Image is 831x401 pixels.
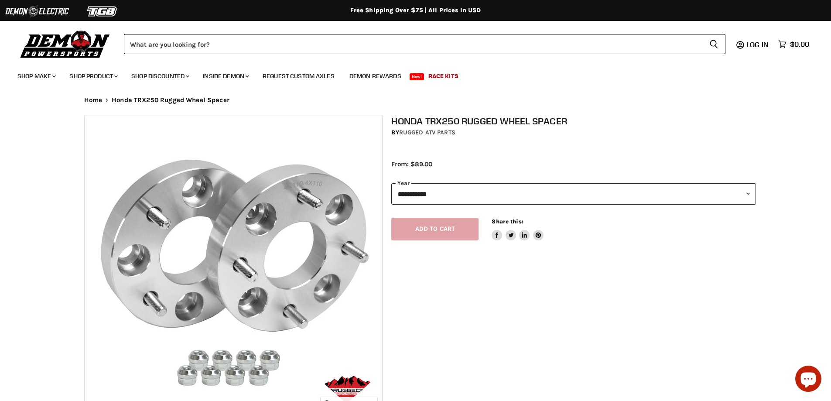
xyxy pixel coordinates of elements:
a: Log in [742,41,774,48]
nav: Breadcrumbs [67,96,765,104]
a: Rugged ATV Parts [399,129,455,136]
span: Honda TRX250 Rugged Wheel Spacer [112,96,229,104]
a: Shop Product [63,67,123,85]
div: by [391,128,756,137]
span: New! [410,73,424,80]
button: Search [702,34,725,54]
a: Shop Make [11,67,61,85]
span: Log in [746,40,769,49]
a: Home [84,96,103,104]
ul: Main menu [11,64,807,85]
a: Inside Demon [196,67,254,85]
select: year [391,183,756,205]
a: Request Custom Axles [256,67,341,85]
div: Free Shipping Over $75 | All Prices In USD [67,7,765,14]
a: Race Kits [422,67,465,85]
span: From: $89.00 [391,160,432,168]
span: $0.00 [790,40,809,48]
img: Demon Powersports [17,28,113,59]
a: Shop Discounted [125,67,195,85]
input: Search [124,34,702,54]
a: $0.00 [774,38,814,51]
span: Share this: [492,218,523,225]
form: Product [124,34,725,54]
h1: Honda TRX250 Rugged Wheel Spacer [391,116,756,127]
aside: Share this: [492,218,544,241]
a: Demon Rewards [343,67,408,85]
img: TGB Logo 2 [70,3,135,20]
inbox-online-store-chat: Shopify online store chat [793,366,824,394]
img: Demon Electric Logo 2 [4,3,70,20]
